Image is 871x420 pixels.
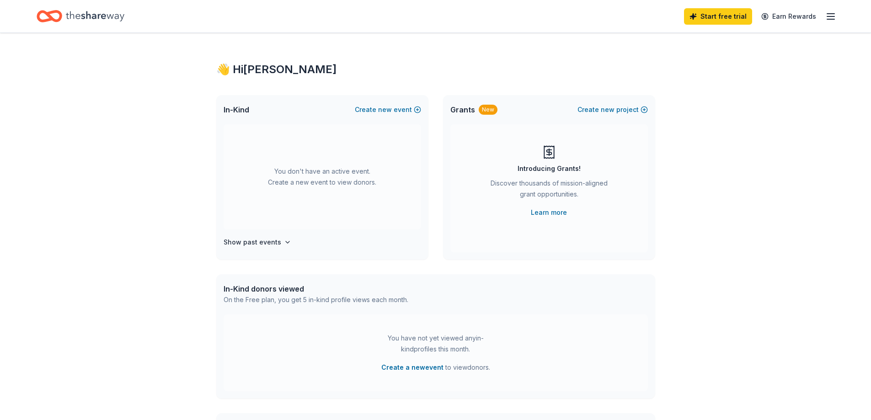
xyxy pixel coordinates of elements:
h4: Show past events [224,237,281,248]
button: Createnewproject [577,104,648,115]
div: Discover thousands of mission-aligned grant opportunities. [487,178,611,203]
span: In-Kind [224,104,249,115]
div: In-Kind donors viewed [224,283,408,294]
span: to view donors . [381,362,490,373]
a: Start free trial [684,8,752,25]
div: You don't have an active event. Create a new event to view donors. [224,124,421,229]
div: You have not yet viewed any in-kind profiles this month. [379,333,493,355]
div: 👋 Hi [PERSON_NAME] [216,62,655,77]
div: New [479,105,497,115]
button: Create a newevent [381,362,444,373]
span: Grants [450,104,475,115]
div: Introducing Grants! [518,163,581,174]
button: Show past events [224,237,291,248]
span: new [601,104,615,115]
a: Home [37,5,124,27]
a: Earn Rewards [756,8,822,25]
div: On the Free plan, you get 5 in-kind profile views each month. [224,294,408,305]
a: Learn more [531,207,567,218]
span: new [378,104,392,115]
button: Createnewevent [355,104,421,115]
